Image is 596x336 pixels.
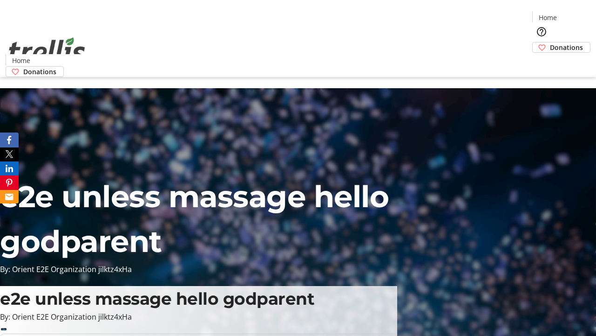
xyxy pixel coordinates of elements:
span: Donations [23,67,56,77]
img: Orient E2E Organization jilktz4xHa's Logo [6,27,88,74]
a: Home [6,56,36,65]
a: Donations [6,66,64,77]
span: Home [12,56,30,65]
button: Cart [532,53,551,71]
span: Donations [550,42,583,52]
span: Home [539,13,557,22]
button: Help [532,22,551,41]
a: Donations [532,42,590,53]
a: Home [533,13,562,22]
